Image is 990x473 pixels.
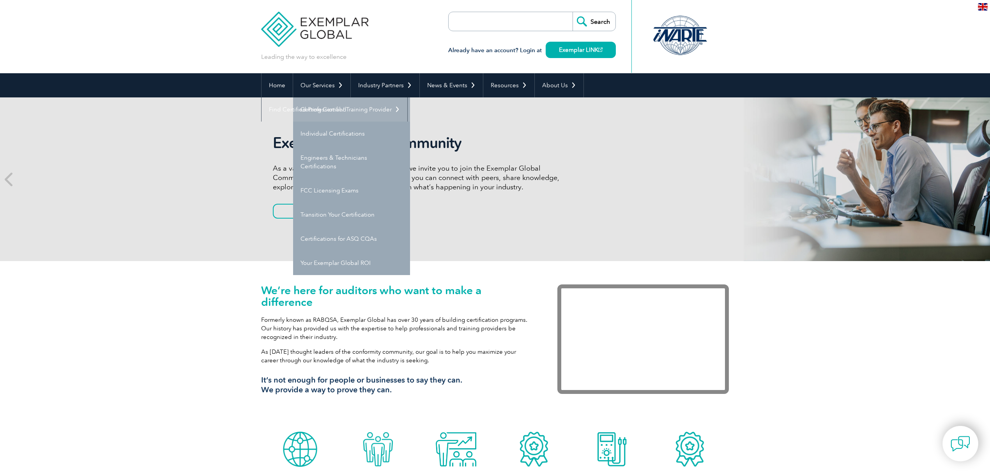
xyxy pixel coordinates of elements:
[420,73,483,97] a: News & Events
[262,97,407,122] a: Find Certified Professional / Training Provider
[293,251,410,275] a: Your Exemplar Global ROI
[598,48,603,52] img: open_square.png
[546,42,616,58] a: Exemplar LINK
[293,122,410,146] a: Individual Certifications
[557,284,729,394] iframe: Exemplar Global: Working together to make a difference
[535,73,583,97] a: About Us
[261,348,534,365] p: As [DATE] thought leaders of the conformity community, our goal is to help you maximize your care...
[293,227,410,251] a: Certifications for ASQ CQAs
[261,53,346,61] p: Leading the way to excellence
[293,146,410,178] a: Engineers & Technicians Certifications
[483,73,534,97] a: Resources
[293,178,410,203] a: FCC Licensing Exams
[293,73,350,97] a: Our Services
[261,316,534,341] p: Formerly known as RABQSA, Exemplar Global has over 30 years of building certification programs. O...
[293,203,410,227] a: Transition Your Certification
[273,164,565,192] p: As a valued member of Exemplar Global, we invite you to join the Exemplar Global Community—a fun,...
[273,134,565,152] h2: Exemplar Global Community
[951,434,970,454] img: contact-chat.png
[273,204,347,219] a: Join Now
[448,46,616,55] h3: Already have an account? Login at
[262,73,293,97] a: Home
[573,12,615,31] input: Search
[261,284,534,308] h1: We’re here for auditors who want to make a difference
[261,375,534,395] h3: It’s not enough for people or businesses to say they can. We provide a way to prove they can.
[351,73,419,97] a: Industry Partners
[978,3,988,11] img: en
